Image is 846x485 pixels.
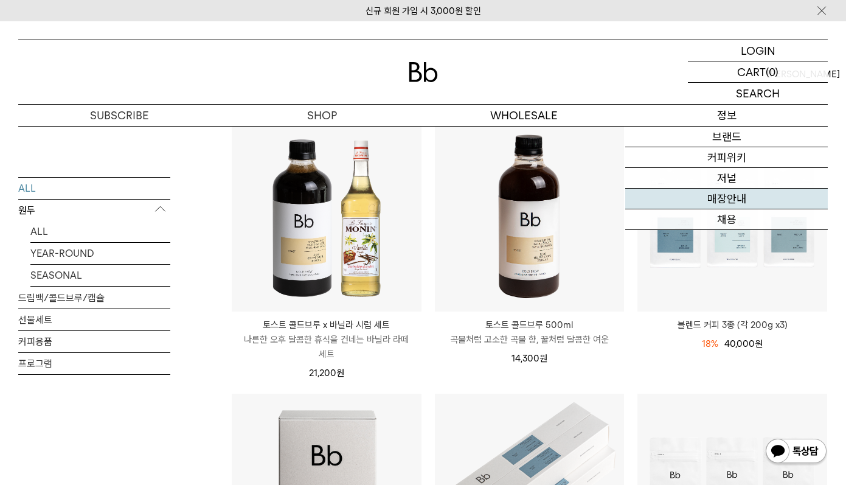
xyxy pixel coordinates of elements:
[625,147,828,168] a: 커피위키
[409,62,438,82] img: 로고
[18,105,221,126] a: SUBSCRIBE
[232,332,421,361] p: 나른한 오후 달콤한 휴식을 건네는 바닐라 라떼 세트
[18,330,170,352] a: 커피용품
[366,5,481,16] a: 신규 회원 가입 시 3,000원 할인
[765,438,828,467] img: 카카오톡 채널 1:1 채팅 버튼
[724,338,763,349] span: 40,000
[18,177,170,198] a: ALL
[435,318,625,347] a: 토스트 콜드브루 500ml 곡물처럼 고소한 곡물 향, 꿀처럼 달콤한 여운
[766,61,778,82] p: (0)
[232,318,421,361] a: 토스트 콜드브루 x 바닐라 시럽 세트 나른한 오후 달콤한 휴식을 건네는 바닐라 라떼 세트
[221,105,423,126] a: SHOP
[625,105,828,126] p: 정보
[423,105,626,126] p: WHOLESALE
[30,264,170,285] a: SEASONAL
[18,309,170,330] a: 선물세트
[539,353,547,364] span: 원
[336,368,344,379] span: 원
[435,332,625,347] p: 곡물처럼 고소한 곡물 향, 꿀처럼 달콤한 여운
[30,242,170,263] a: YEAR-ROUND
[702,337,718,351] div: 18%
[625,168,828,189] a: 저널
[309,368,344,379] span: 21,200
[736,83,780,104] p: SEARCH
[737,61,766,82] p: CART
[435,318,625,332] p: 토스트 콜드브루 500ml
[232,122,421,312] img: 토스트 콜드브루 x 바닐라 시럽 세트
[435,122,625,312] img: 토스트 콜드브루 500ml
[688,40,828,61] a: LOGIN
[18,199,170,221] p: 원두
[18,287,170,308] a: 드립백/콜드브루/캡슐
[755,338,763,349] span: 원
[625,189,828,209] a: 매장안내
[511,353,547,364] span: 14,300
[232,318,421,332] p: 토스트 콜드브루 x 바닐라 시럽 세트
[741,40,775,61] p: LOGIN
[688,61,828,83] a: CART (0)
[625,127,828,147] a: 브랜드
[18,352,170,374] a: 프로그램
[30,220,170,242] a: ALL
[625,209,828,230] a: 채용
[637,318,827,332] a: 블렌드 커피 3종 (각 200g x3)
